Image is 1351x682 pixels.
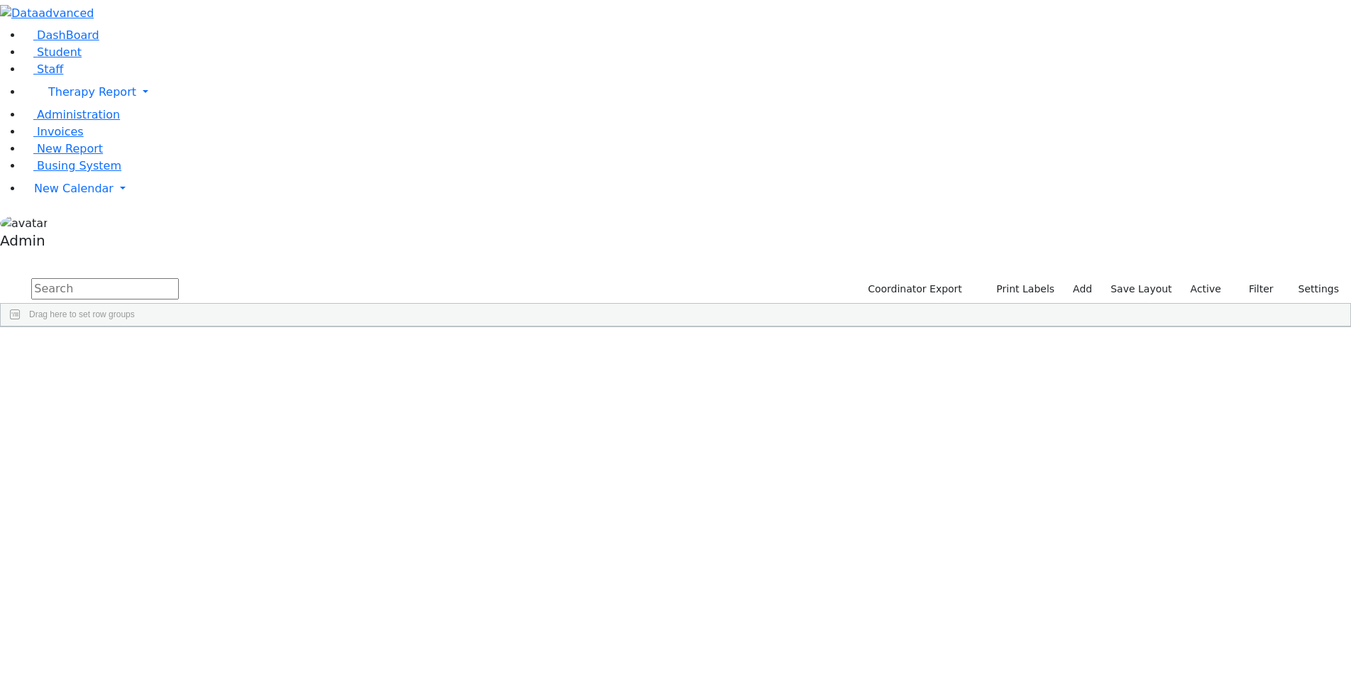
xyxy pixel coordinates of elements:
a: New Report [23,142,103,155]
a: Busing System [23,159,121,172]
button: Filter [1230,278,1280,300]
a: Therapy Report [23,78,1351,106]
a: Staff [23,62,63,76]
button: Print Labels [980,278,1061,300]
button: Coordinator Export [859,278,969,300]
a: New Calendar [23,175,1351,203]
a: Administration [23,108,120,121]
span: DashBoard [37,28,99,42]
button: Save Layout [1104,278,1178,300]
input: Search [31,278,179,299]
span: Staff [37,62,63,76]
a: Student [23,45,82,59]
span: New Report [37,142,103,155]
span: Invoices [37,125,84,138]
label: Active [1184,278,1228,300]
span: New Calendar [34,182,114,195]
a: Add [1066,278,1098,300]
a: Invoices [23,125,84,138]
a: DashBoard [23,28,99,42]
span: Therapy Report [48,85,136,99]
span: Student [37,45,82,59]
span: Administration [37,108,120,121]
span: Busing System [37,159,121,172]
span: Drag here to set row groups [29,309,135,319]
button: Settings [1280,278,1345,300]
